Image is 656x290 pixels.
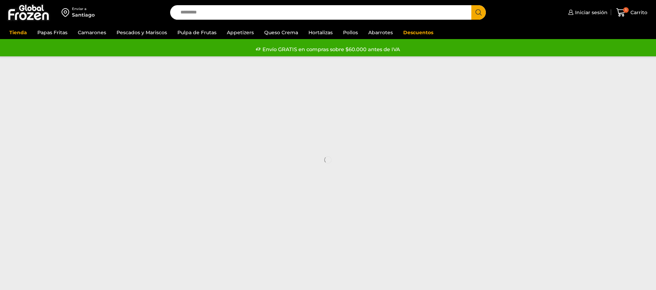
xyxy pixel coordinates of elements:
div: Santiago [72,11,95,18]
a: Abarrotes [365,26,396,39]
a: Iniciar sesión [566,6,608,19]
a: 1 Carrito [615,4,649,21]
a: Camarones [74,26,110,39]
button: Search button [471,5,486,20]
span: 1 [623,7,629,13]
a: Appetizers [223,26,257,39]
a: Hortalizas [305,26,336,39]
a: Papas Fritas [34,26,71,39]
a: Tienda [6,26,30,39]
a: Pescados y Mariscos [113,26,170,39]
span: Carrito [629,9,647,16]
div: Enviar a [72,7,95,11]
a: Descuentos [400,26,437,39]
a: Pulpa de Frutas [174,26,220,39]
a: Queso Crema [261,26,302,39]
img: address-field-icon.svg [62,7,72,18]
a: Pollos [340,26,361,39]
span: Iniciar sesión [573,9,608,16]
